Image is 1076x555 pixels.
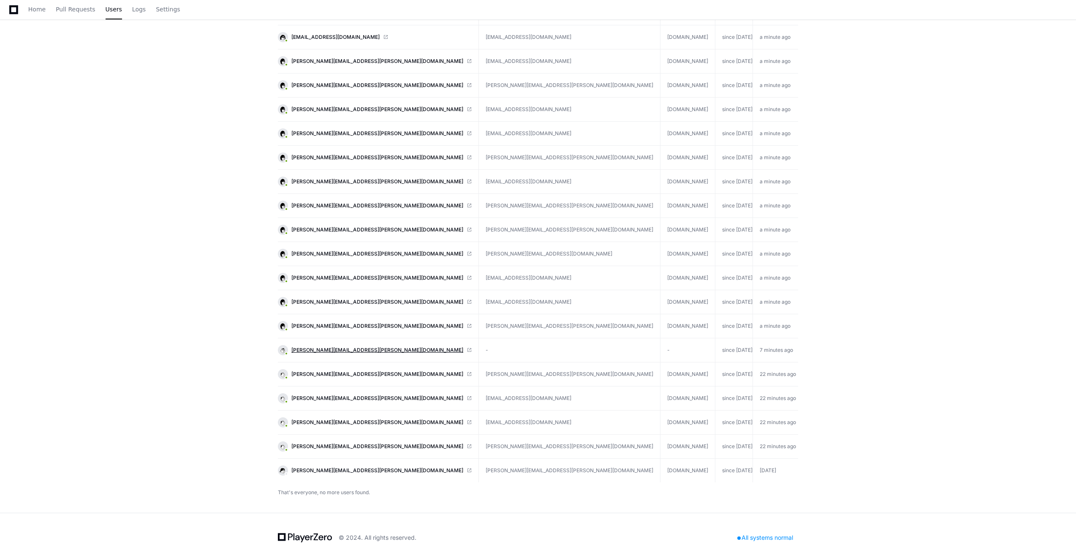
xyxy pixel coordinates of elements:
[660,170,715,194] td: [DOMAIN_NAME]
[339,533,416,542] div: © 2024. All rights reserved.
[291,130,463,137] span: [PERSON_NAME][EMAIL_ADDRESS][PERSON_NAME][DOMAIN_NAME]
[132,7,146,12] span: Logs
[660,266,715,290] td: [DOMAIN_NAME]
[279,177,287,185] img: 11.svg
[715,386,753,411] td: since [DATE]
[291,467,463,474] span: [PERSON_NAME][EMAIL_ADDRESS][PERSON_NAME][DOMAIN_NAME]
[753,386,804,411] td: 22 minutes ago
[715,170,753,194] td: since [DATE]
[753,338,804,362] td: 7 minutes ago
[279,153,287,161] img: 11.svg
[278,225,472,235] a: [PERSON_NAME][EMAIL_ADDRESS][PERSON_NAME][DOMAIN_NAME]
[715,73,753,98] td: since [DATE]
[479,338,660,362] td: -
[660,218,715,242] td: [DOMAIN_NAME]
[279,57,287,65] img: 11.svg
[660,362,715,386] td: [DOMAIN_NAME]
[279,442,287,450] img: 10.svg
[278,321,472,331] a: [PERSON_NAME][EMAIL_ADDRESS][PERSON_NAME][DOMAIN_NAME]
[479,218,660,242] td: [PERSON_NAME][EMAIL_ADDRESS][PERSON_NAME][DOMAIN_NAME]
[291,443,463,450] span: [PERSON_NAME][EMAIL_ADDRESS][PERSON_NAME][DOMAIN_NAME]
[279,466,287,474] img: 14.svg
[278,104,472,114] a: [PERSON_NAME][EMAIL_ADDRESS][PERSON_NAME][DOMAIN_NAME]
[279,370,287,378] img: 10.svg
[279,274,287,282] img: 11.svg
[660,98,715,122] td: [DOMAIN_NAME]
[715,362,753,386] td: since [DATE]
[715,242,753,266] td: since [DATE]
[660,411,715,435] td: [DOMAIN_NAME]
[715,290,753,314] td: since [DATE]
[715,49,753,73] td: since [DATE]
[753,98,804,122] td: a minute ago
[291,419,463,426] span: [PERSON_NAME][EMAIL_ADDRESS][PERSON_NAME][DOMAIN_NAME]
[279,105,287,113] img: 11.svg
[660,73,715,98] td: [DOMAIN_NAME]
[479,242,660,266] td: [PERSON_NAME][EMAIL_ADDRESS][DOMAIN_NAME]
[715,218,753,242] td: since [DATE]
[732,532,798,544] div: All systems normal
[660,122,715,146] td: [DOMAIN_NAME]
[278,345,472,355] a: [PERSON_NAME][EMAIL_ADDRESS][PERSON_NAME][DOMAIN_NAME]
[291,178,463,185] span: [PERSON_NAME][EMAIL_ADDRESS][PERSON_NAME][DOMAIN_NAME]
[106,7,122,12] span: Users
[479,25,660,49] td: [EMAIL_ADDRESS][DOMAIN_NAME]
[479,122,660,146] td: [EMAIL_ADDRESS][DOMAIN_NAME]
[479,49,660,73] td: [EMAIL_ADDRESS][DOMAIN_NAME]
[291,250,463,257] span: [PERSON_NAME][EMAIL_ADDRESS][PERSON_NAME][DOMAIN_NAME]
[753,362,804,386] td: 22 minutes ago
[479,170,660,194] td: [EMAIL_ADDRESS][DOMAIN_NAME]
[278,465,472,476] a: [PERSON_NAME][EMAIL_ADDRESS][PERSON_NAME][DOMAIN_NAME]
[753,459,804,483] td: [DATE]
[660,242,715,266] td: [DOMAIN_NAME]
[660,146,715,170] td: [DOMAIN_NAME]
[660,459,715,483] td: [DOMAIN_NAME]
[278,177,472,187] a: [PERSON_NAME][EMAIL_ADDRESS][PERSON_NAME][DOMAIN_NAME]
[278,80,472,90] a: [PERSON_NAME][EMAIL_ADDRESS][PERSON_NAME][DOMAIN_NAME]
[278,152,472,163] a: [PERSON_NAME][EMAIL_ADDRESS][PERSON_NAME][DOMAIN_NAME]
[660,338,715,362] td: -
[291,347,463,354] span: [PERSON_NAME][EMAIL_ADDRESS][PERSON_NAME][DOMAIN_NAME]
[753,218,804,242] td: a minute ago
[156,7,180,12] span: Settings
[278,56,472,66] a: [PERSON_NAME][EMAIL_ADDRESS][PERSON_NAME][DOMAIN_NAME]
[479,290,660,314] td: [EMAIL_ADDRESS][DOMAIN_NAME]
[715,411,753,435] td: since [DATE]
[279,33,287,41] img: 3.svg
[278,489,798,496] h2: That's everyone, no more users found.
[56,7,95,12] span: Pull Requests
[479,266,660,290] td: [EMAIL_ADDRESS][DOMAIN_NAME]
[753,146,804,170] td: a minute ago
[753,242,804,266] td: a minute ago
[479,386,660,411] td: [EMAIL_ADDRESS][DOMAIN_NAME]
[278,201,472,211] a: [PERSON_NAME][EMAIL_ADDRESS][PERSON_NAME][DOMAIN_NAME]
[479,146,660,170] td: [PERSON_NAME][EMAIL_ADDRESS][PERSON_NAME][DOMAIN_NAME]
[715,25,753,49] td: since [DATE]
[291,34,380,41] span: [EMAIL_ADDRESS][DOMAIN_NAME]
[278,369,472,379] a: [PERSON_NAME][EMAIL_ADDRESS][PERSON_NAME][DOMAIN_NAME]
[753,435,804,459] td: 22 minutes ago
[291,371,463,378] span: [PERSON_NAME][EMAIL_ADDRESS][PERSON_NAME][DOMAIN_NAME]
[753,49,804,73] td: a minute ago
[278,417,472,427] a: [PERSON_NAME][EMAIL_ADDRESS][PERSON_NAME][DOMAIN_NAME]
[278,32,472,42] a: [EMAIL_ADDRESS][DOMAIN_NAME]
[291,323,463,329] span: [PERSON_NAME][EMAIL_ADDRESS][PERSON_NAME][DOMAIN_NAME]
[291,299,463,305] span: [PERSON_NAME][EMAIL_ADDRESS][PERSON_NAME][DOMAIN_NAME]
[291,82,463,89] span: [PERSON_NAME][EMAIL_ADDRESS][PERSON_NAME][DOMAIN_NAME]
[715,435,753,459] td: since [DATE]
[279,394,287,402] img: 10.svg
[278,393,472,403] a: [PERSON_NAME][EMAIL_ADDRESS][PERSON_NAME][DOMAIN_NAME]
[479,411,660,435] td: [EMAIL_ADDRESS][DOMAIN_NAME]
[715,122,753,146] td: since [DATE]
[291,154,463,161] span: [PERSON_NAME][EMAIL_ADDRESS][PERSON_NAME][DOMAIN_NAME]
[291,106,463,113] span: [PERSON_NAME][EMAIL_ADDRESS][PERSON_NAME][DOMAIN_NAME]
[278,128,472,139] a: [PERSON_NAME][EMAIL_ADDRESS][PERSON_NAME][DOMAIN_NAME]
[660,290,715,314] td: [DOMAIN_NAME]
[479,194,660,218] td: [PERSON_NAME][EMAIL_ADDRESS][PERSON_NAME][DOMAIN_NAME]
[660,314,715,338] td: [DOMAIN_NAME]
[279,346,287,354] img: 7.svg
[479,435,660,459] td: [PERSON_NAME][EMAIL_ADDRESS][PERSON_NAME][DOMAIN_NAME]
[279,81,287,89] img: 11.svg
[753,411,804,435] td: 22 minutes ago
[291,58,463,65] span: [PERSON_NAME][EMAIL_ADDRESS][PERSON_NAME][DOMAIN_NAME]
